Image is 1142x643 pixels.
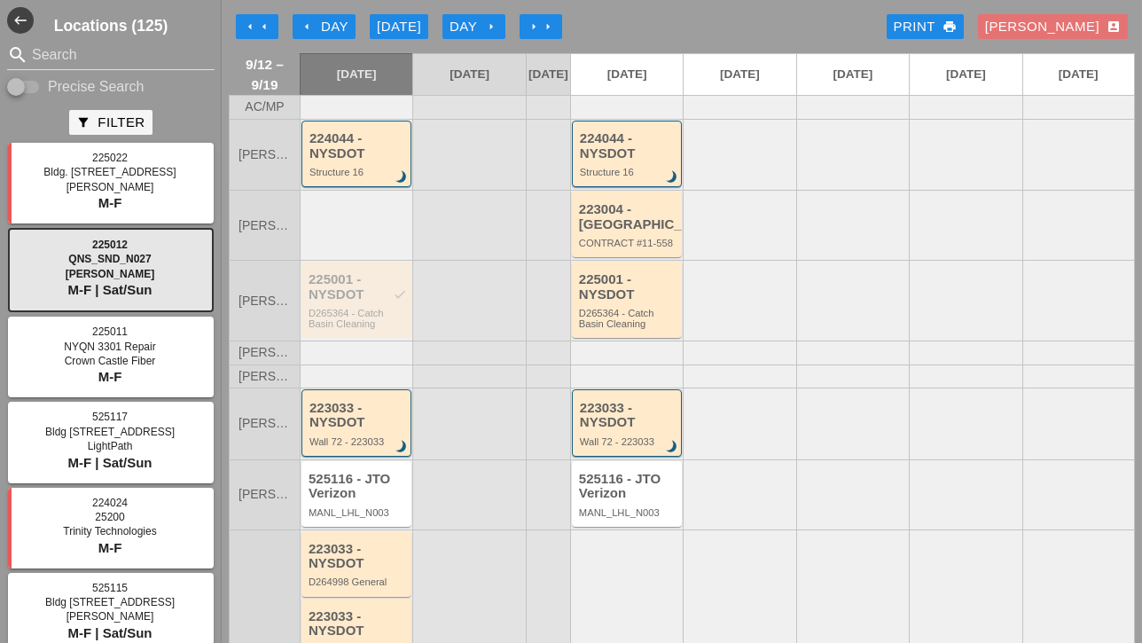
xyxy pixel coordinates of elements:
[45,596,175,608] span: Bldg [STREET_ADDRESS]
[580,401,677,430] div: 223033 - NYSDOT
[309,507,407,518] div: MANL_LHL_N003
[239,219,291,232] span: [PERSON_NAME]
[370,14,428,39] button: [DATE]
[45,426,175,438] span: Bldg [STREET_ADDRESS]
[67,282,152,297] span: M-F | Sat/Sun
[309,401,406,430] div: 223033 - NYSDOT
[797,54,909,95] a: [DATE]
[43,166,176,178] span: Bldg. [STREET_ADDRESS]
[1023,54,1134,95] a: [DATE]
[68,253,151,265] span: QNS_SND_N027
[309,609,407,639] div: 223033 - NYSDOT
[392,437,411,457] i: brightness_3
[943,20,957,34] i: print
[64,341,155,353] span: NYQN 3301 Repair
[239,488,291,501] span: [PERSON_NAME]
[579,308,677,330] div: D265364 - Catch Basin Cleaning
[309,542,407,571] div: 223033 - NYSDOT
[309,131,406,161] div: 224044 - NYSDOT
[484,20,498,34] i: arrow_right
[7,44,28,66] i: search
[450,17,498,37] div: Day
[527,20,541,34] i: arrow_right
[239,417,291,430] span: [PERSON_NAME]
[662,437,682,457] i: brightness_3
[1107,20,1121,34] i: account_box
[88,440,133,452] span: LightPath
[98,369,122,384] span: M-F
[76,113,145,133] div: Filter
[92,325,128,338] span: 225011
[392,169,411,188] i: brightness_3
[580,167,677,177] div: Structure 16
[92,497,128,509] span: 224024
[257,20,271,34] i: arrow_left
[580,436,677,447] div: Wall 72 - 223033
[571,54,683,95] a: [DATE]
[377,17,421,37] div: [DATE]
[300,20,314,34] i: arrow_left
[309,472,407,501] div: 525116 - JTO Verizon
[69,110,152,135] button: Filter
[65,355,156,367] span: Crown Castle Fiber
[66,181,154,193] span: [PERSON_NAME]
[520,14,562,39] button: Move Ahead 1 Week
[7,76,215,98] div: Enable Precise search to match search terms exactly.
[7,7,34,34] button: Shrink Sidebar
[92,152,128,164] span: 225022
[239,148,291,161] span: [PERSON_NAME]
[98,540,122,555] span: M-F
[67,455,152,470] span: M-F | Sat/Sun
[541,20,555,34] i: arrow_right
[243,20,257,34] i: arrow_left
[98,195,122,210] span: M-F
[442,14,505,39] button: Day
[239,294,291,308] span: [PERSON_NAME]
[887,14,964,39] a: Print
[580,131,677,161] div: 224044 - NYSDOT
[985,17,1121,37] div: [PERSON_NAME]
[92,239,128,251] span: 225012
[32,41,190,69] input: Search
[67,625,152,640] span: M-F | Sat/Sun
[301,54,412,95] a: [DATE]
[309,272,407,302] div: 225001 - NYSDOT
[579,272,677,302] div: 225001 - NYSDOT
[239,370,291,383] span: [PERSON_NAME]
[239,54,291,95] span: 9/12 – 9/19
[245,100,284,114] span: AC/MP
[76,115,90,129] i: filter_alt
[48,78,145,96] label: Precise Search
[95,511,124,523] span: 25200
[309,167,406,177] div: Structure 16
[309,576,407,587] div: D264998 General
[63,525,156,537] span: Trinity Technologies
[910,54,1021,95] a: [DATE]
[7,7,34,34] i: west
[662,169,682,188] i: brightness_3
[413,54,525,95] a: [DATE]
[293,14,356,39] button: Day
[300,17,348,37] div: Day
[978,14,1128,39] button: [PERSON_NAME]
[579,238,677,248] div: CONTRACT #11-558
[684,54,795,95] a: [DATE]
[579,202,677,231] div: 223004 - [GEOGRAPHIC_DATA]
[236,14,278,39] button: Move Back 1 Week
[92,582,128,594] span: 525115
[393,287,407,302] i: check
[527,54,570,95] a: [DATE]
[309,308,407,330] div: D265364 - Catch Basin Cleaning
[579,507,677,518] div: MANL_LHL_N003
[309,436,406,447] div: Wall 72 - 223033
[66,610,154,623] span: [PERSON_NAME]
[92,411,128,423] span: 525117
[894,17,957,37] div: Print
[66,268,155,280] span: [PERSON_NAME]
[239,346,291,359] span: [PERSON_NAME]
[579,472,677,501] div: 525116 - JTO Verizon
